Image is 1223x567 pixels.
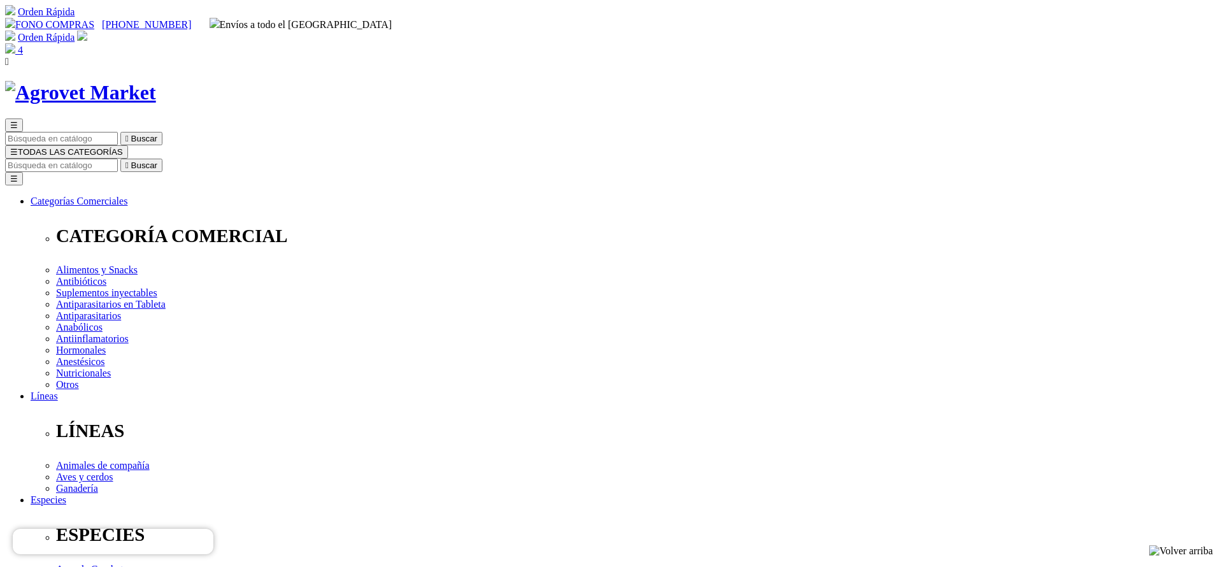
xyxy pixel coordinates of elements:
[31,391,58,401] a: Líneas
[5,159,118,172] input: Buscar
[18,45,23,55] span: 4
[5,43,15,54] img: shopping-bag.svg
[56,287,157,298] a: Suplementos inyectables
[18,32,75,43] a: Orden Rápida
[5,19,94,30] a: FONO COMPRAS
[1149,545,1213,557] img: Volver arriba
[56,368,111,378] a: Nutricionales
[125,161,129,170] i: 
[5,145,128,159] button: ☰TODAS LAS CATEGORÍAS
[18,6,75,17] a: Orden Rápida
[31,494,66,505] a: Especies
[56,379,79,390] a: Otros
[210,18,220,28] img: delivery-truck.svg
[56,524,1218,545] p: ESPECIES
[56,471,113,482] a: Aves y cerdos
[77,32,87,43] a: Acceda a su cuenta de cliente
[56,483,98,494] a: Ganadería
[5,5,15,15] img: shopping-cart.svg
[120,132,162,145] button:  Buscar
[56,299,166,310] a: Antiparasitarios en Tableta
[56,276,106,287] a: Antibióticos
[56,420,1218,441] p: LÍNEAS
[56,460,150,471] a: Animales de compañía
[125,134,129,143] i: 
[102,19,191,30] a: [PHONE_NUMBER]
[56,345,106,355] a: Hormonales
[56,264,138,275] a: Alimentos y Snacks
[5,18,15,28] img: phone.svg
[56,333,129,344] a: Antiinflamatorios
[5,81,156,104] img: Agrovet Market
[10,120,18,130] span: ☰
[210,19,392,30] span: Envíos a todo el [GEOGRAPHIC_DATA]
[56,226,1218,247] p: CATEGORÍA COMERCIAL
[5,172,23,185] button: ☰
[31,196,127,206] a: Categorías Comerciales
[120,159,162,172] button:  Buscar
[13,529,213,554] iframe: Brevo live chat
[77,31,87,41] img: user.svg
[5,118,23,132] button: ☰
[5,132,118,145] input: Buscar
[5,56,9,67] i: 
[5,31,15,41] img: shopping-cart.svg
[5,45,23,55] a: 4
[56,322,103,333] a: Anabólicos
[131,161,157,170] span: Buscar
[131,134,157,143] span: Buscar
[10,147,18,157] span: ☰
[56,356,104,367] a: Anestésicos
[56,310,121,321] a: Antiparasitarios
